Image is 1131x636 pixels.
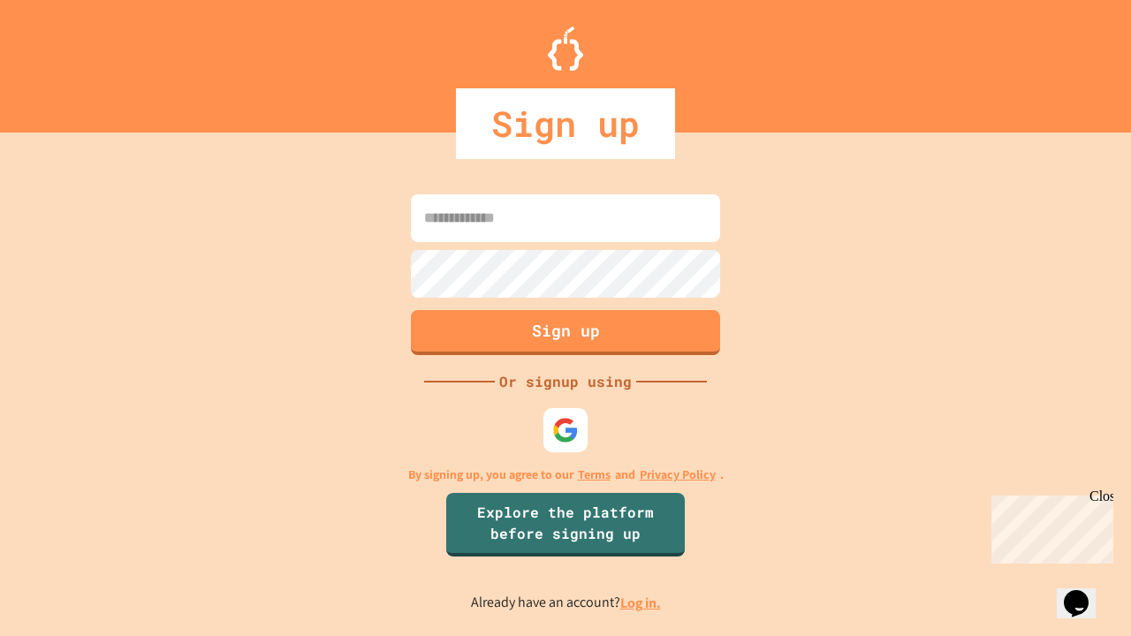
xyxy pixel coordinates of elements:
[1057,565,1113,618] iframe: chat widget
[446,493,685,556] a: Explore the platform before signing up
[408,466,724,484] p: By signing up, you agree to our and .
[7,7,122,112] div: Chat with us now!Close
[578,466,611,484] a: Terms
[620,594,661,612] a: Log in.
[456,88,675,159] div: Sign up
[548,26,583,71] img: Logo.svg
[640,466,716,484] a: Privacy Policy
[984,488,1113,564] iframe: chat widget
[552,417,579,443] img: google-icon.svg
[495,371,636,392] div: Or signup using
[471,592,661,614] p: Already have an account?
[411,310,720,355] button: Sign up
